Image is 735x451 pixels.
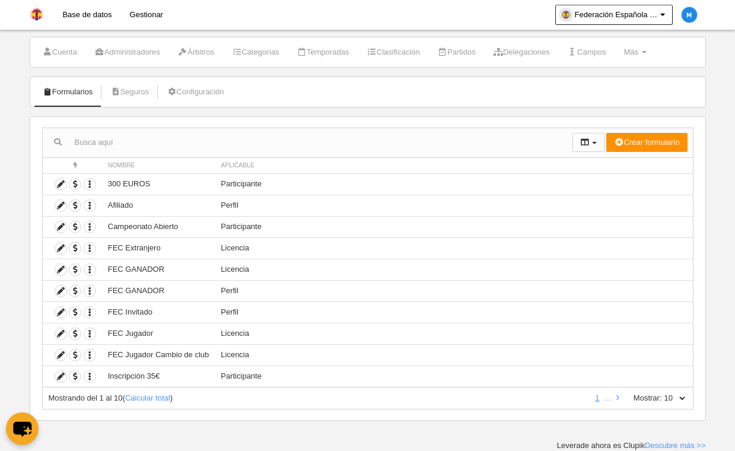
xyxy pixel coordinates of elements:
td: FEC GANADOR [102,259,215,280]
input: Busca aquí [43,134,572,151]
span: Más [623,47,638,56]
span: Mostrando del 1 al 10 [49,393,123,402]
a: 1 [593,393,602,402]
td: Afiliado [102,195,215,216]
span: Aplicable [221,162,254,169]
td: Participante [215,216,692,237]
a: Clasificación [361,43,427,61]
span: Federación Española de Croquet [575,9,658,21]
div: ( ) [49,393,587,404]
a: Seguros [104,83,155,101]
td: Perfil [215,301,692,323]
td: FEC GANADOR [102,280,215,301]
li: … [604,393,612,404]
button: chat-button [6,412,39,445]
td: Licencia [215,323,692,344]
td: Inscripción 35€ [102,366,215,387]
button: Crear formulario [606,133,687,152]
img: OaHIuTAKfEDa.30x30.jpg [560,9,572,21]
td: FEC Jugador Cambio de club [102,344,215,366]
a: Administradores [88,43,167,61]
label: Mostrar: [622,393,662,404]
a: Federación Española de Croquet [555,5,673,25]
td: Perfil [215,195,692,216]
td: Participante [215,366,692,387]
a: Partidos [431,43,482,61]
td: Participante [215,173,692,195]
td: FEC Extranjero [102,237,215,259]
a: Categorías [225,43,286,61]
td: FEC Jugador [102,323,215,344]
td: Licencia [215,259,692,280]
a: Árbitros [171,43,221,61]
a: Campos [561,43,613,61]
div: Leverade ahora es Clupik [557,440,706,451]
a: Calcular total [125,393,170,402]
td: Licencia [215,237,692,259]
a: Cuenta [36,43,84,61]
img: c2l6ZT0zMHgzMCZmcz05JnRleHQ9TSZiZz0xZTg4ZTU%3D.png [682,7,697,23]
td: 300 EUROS [102,173,215,195]
span: Nombre [108,162,135,169]
a: Descubre más >> [645,441,706,450]
a: Configuración [160,83,230,101]
td: Licencia [215,344,692,366]
td: Campeonato Abierto [102,216,215,237]
img: Federación Española de Croquet [30,7,44,21]
a: Delegaciones [487,43,556,61]
a: Más [617,43,653,61]
td: FEC Invitado [102,301,215,323]
a: Formularios [36,83,100,101]
a: Temporadas [291,43,356,61]
td: Perfil [215,280,692,301]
